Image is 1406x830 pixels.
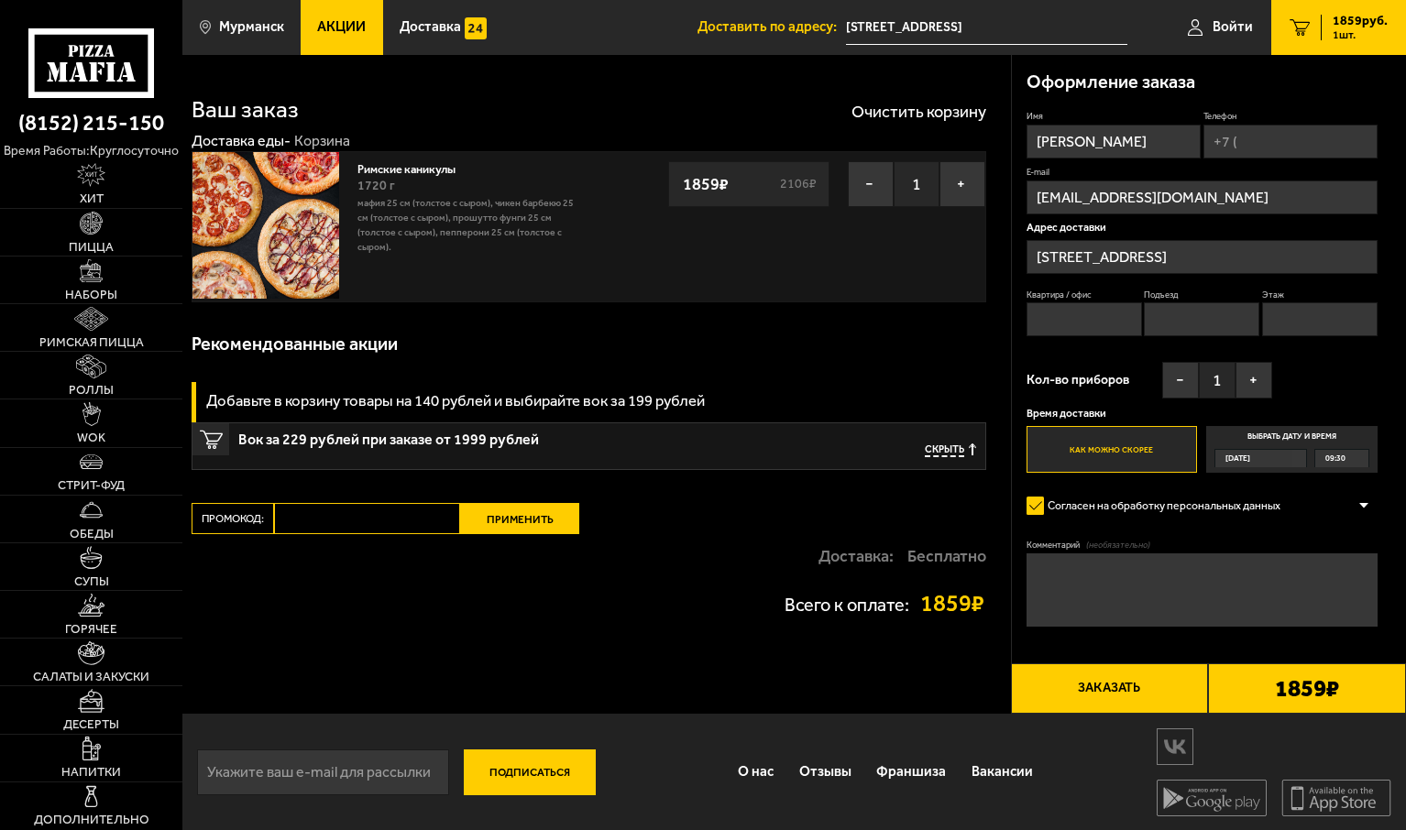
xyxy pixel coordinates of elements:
[65,289,117,301] span: Наборы
[460,503,579,534] button: Применить
[1027,539,1379,551] label: Комментарий
[80,192,104,205] span: Хит
[63,718,119,731] span: Десерты
[1027,180,1379,214] input: @
[1027,289,1142,300] label: Квартира / офис
[786,748,864,796] a: Отзывы
[1162,362,1199,399] button: −
[294,132,350,151] div: Корзина
[238,423,713,447] span: Вок за 229 рублей при заказе от 1999 рублей
[1275,677,1339,701] b: 1859 ₽
[925,443,964,457] span: Скрыть
[357,178,395,193] span: 1720 г
[1213,20,1253,34] span: Войти
[1225,450,1250,466] span: [DATE]
[464,749,596,795] button: Подписаться
[219,20,284,34] span: Мурманск
[778,178,819,191] s: 2106 ₽
[818,548,894,564] p: Доставка:
[1027,110,1201,122] label: Имя
[357,158,470,176] a: Римские каникулы
[920,592,986,616] strong: 1859 ₽
[1203,125,1378,158] input: +7 (
[70,528,114,541] span: Обеды
[61,766,121,779] span: Напитки
[939,161,985,207] button: +
[206,393,705,409] h3: Добавьте в корзину товары на 140 рублей и выбирайте вок за 199 рублей
[58,479,125,492] span: Стрит-фуд
[69,241,114,254] span: Пицца
[192,335,398,354] h3: Рекомендованные акции
[1325,450,1346,466] span: 09:30
[182,55,1010,714] div: 0 0
[34,814,149,826] span: Дополнительно
[65,623,117,636] span: Горячее
[192,98,299,122] h1: Ваш заказ
[894,161,939,207] span: 1
[69,384,114,397] span: Роллы
[1262,289,1378,300] label: Этаж
[77,431,105,444] span: WOK
[846,11,1127,45] input: Ваш адрес доставки
[357,196,579,255] p: Мафия 25 см (толстое с сыром), Чикен Барбекю 25 см (толстое с сыром), Прошутто Фунги 25 см (толст...
[1203,110,1378,122] label: Телефон
[848,161,894,207] button: −
[400,20,461,34] span: Доставка
[1333,29,1388,40] span: 1 шт.
[698,20,846,34] span: Доставить по адресу:
[1027,166,1379,178] label: E-mail
[678,167,733,202] strong: 1859 ₽
[1027,73,1195,92] h3: Оформление заказа
[1027,491,1296,520] label: Согласен на обработку персональных данных
[1206,426,1378,473] label: Выбрать дату и время
[1144,289,1259,300] label: Подъезд
[1236,362,1272,399] button: +
[1199,362,1236,399] span: 1
[1086,539,1150,551] span: (необязательно)
[74,575,109,588] span: Супы
[1027,408,1379,419] p: Время доставки
[1027,374,1129,387] span: Кол-во приборов
[197,749,449,795] input: Укажите ваш e-mail для рассылки
[851,104,986,120] button: Очистить корзину
[1027,222,1379,233] p: Адрес доставки
[33,671,149,683] span: Салаты и закуски
[192,132,291,149] a: Доставка еды-
[1027,125,1201,158] input: Имя
[1011,663,1209,713] button: Заказать
[925,443,976,457] button: Скрыть
[785,596,909,615] p: Всего к оплате:
[725,748,786,796] a: О нас
[864,748,960,796] a: Франшиза
[1027,426,1198,473] label: Как можно скорее
[317,20,366,34] span: Акции
[39,336,144,349] span: Римская пицца
[959,748,1046,796] a: Вакансии
[907,548,986,564] strong: Бесплатно
[465,17,487,39] img: 15daf4d41897b9f0e9f617042186c801.svg
[1158,730,1192,762] img: vk
[1333,15,1388,27] span: 1859 руб.
[192,503,274,534] label: Промокод:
